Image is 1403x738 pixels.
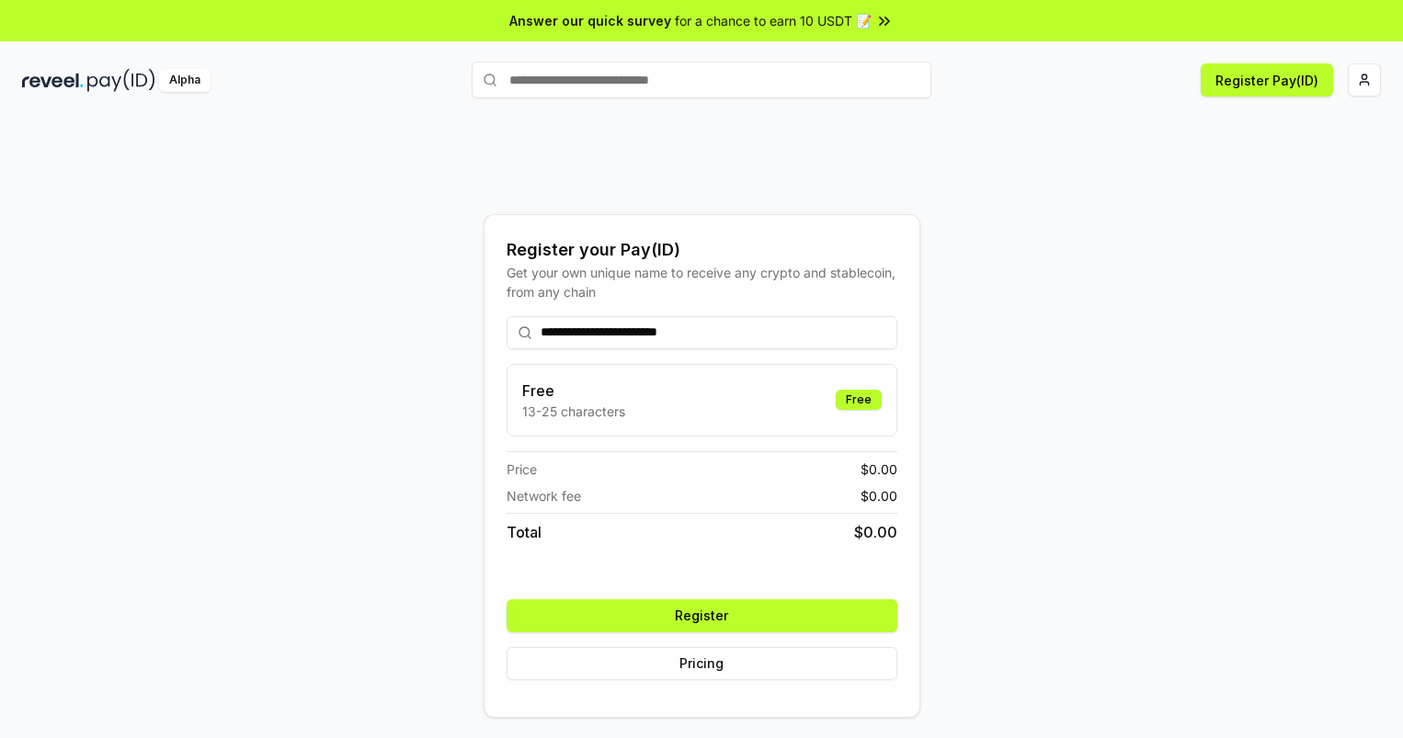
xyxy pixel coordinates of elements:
[507,647,897,680] button: Pricing
[509,11,671,30] span: Answer our quick survey
[1201,63,1333,97] button: Register Pay(ID)
[507,263,897,301] div: Get your own unique name to receive any crypto and stablecoin, from any chain
[861,460,897,479] span: $ 0.00
[522,380,625,402] h3: Free
[861,486,897,505] span: $ 0.00
[159,69,211,92] div: Alpha
[522,402,625,421] p: 13-25 characters
[507,521,542,543] span: Total
[675,11,872,30] span: for a chance to earn 10 USDT 📝
[507,486,581,505] span: Network fee
[87,69,155,92] img: pay_id
[22,69,84,92] img: reveel_dark
[507,460,537,479] span: Price
[507,237,897,263] div: Register your Pay(ID)
[854,521,897,543] span: $ 0.00
[507,599,897,632] button: Register
[836,390,882,410] div: Free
